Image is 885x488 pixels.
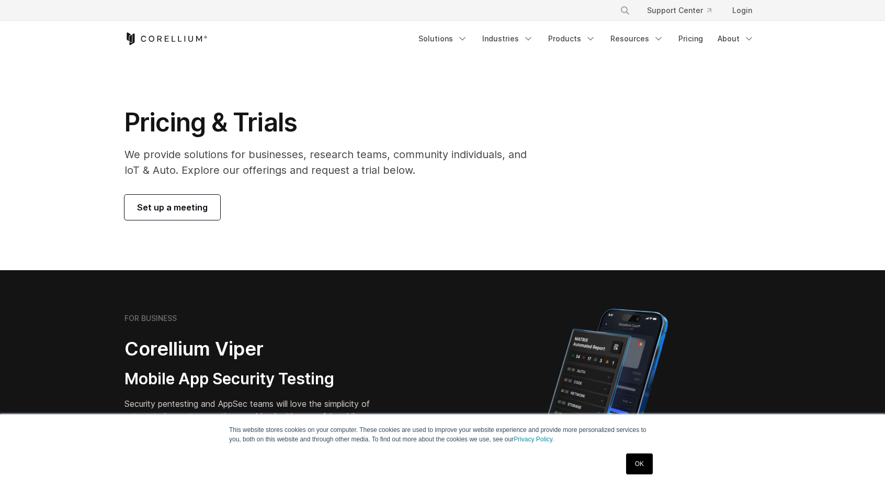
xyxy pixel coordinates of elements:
[626,453,653,474] a: OK
[229,425,656,444] p: This website stores cookies on your computer. These cookies are used to improve your website expe...
[476,29,540,48] a: Industries
[711,29,761,48] a: About
[412,29,761,48] div: Navigation Menu
[616,1,634,20] button: Search
[124,397,392,435] p: Security pentesting and AppSec teams will love the simplicity of automated report generation comb...
[528,304,686,487] img: Corellium MATRIX automated report on iPhone showing app vulnerability test results across securit...
[542,29,602,48] a: Products
[639,1,720,20] a: Support Center
[514,436,554,443] a: Privacy Policy.
[604,29,670,48] a: Resources
[124,147,541,178] p: We provide solutions for businesses, research teams, community individuals, and IoT & Auto. Explo...
[724,1,761,20] a: Login
[137,201,208,214] span: Set up a meeting
[124,195,220,220] a: Set up a meeting
[672,29,709,48] a: Pricing
[124,107,541,138] h1: Pricing & Trials
[412,29,474,48] a: Solutions
[124,314,177,323] h6: FOR BUSINESS
[124,369,392,389] h3: Mobile App Security Testing
[124,32,208,45] a: Corellium Home
[124,337,392,361] h2: Corellium Viper
[607,1,761,20] div: Navigation Menu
